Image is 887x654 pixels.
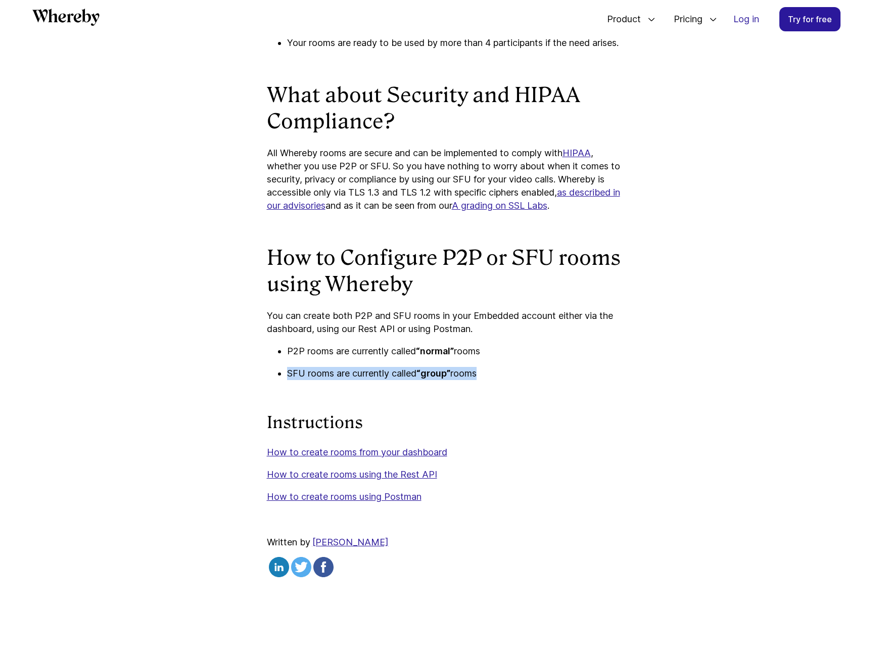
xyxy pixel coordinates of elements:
[267,245,621,297] h2: How to Configure P2P or SFU rooms using Whereby
[664,3,705,36] span: Pricing
[725,8,767,31] a: Log in
[287,36,621,50] p: Your rooms are ready to be used by more than 4 participants if the need arises.
[597,3,643,36] span: Product
[269,557,289,577] img: linkedin
[452,200,547,211] a: A grading on SSL Labs
[312,537,389,547] a: [PERSON_NAME]
[267,447,447,457] a: How to create rooms from your dashboard
[32,9,100,26] svg: Whereby
[287,367,621,380] p: SFU rooms are currently called rooms
[779,7,841,31] a: Try for free
[267,491,422,502] a: How to create rooms using Postman
[267,309,621,336] p: You can create both P2P and SFU rooms in your Embedded account either via the dashboard, using ou...
[416,346,454,356] strong: “normal”
[291,557,311,577] img: twitter
[563,148,591,158] a: HIPAA
[32,9,100,29] a: Whereby
[416,368,450,379] strong: “group”
[267,412,621,434] h3: Instructions
[267,469,437,480] a: How to create rooms using the Rest API
[267,536,621,581] div: Written by
[313,557,334,577] img: facebook
[267,82,621,134] h2: What about Security and HIPAA Compliance?
[267,147,621,212] p: All Whereby rooms are secure and can be implemented to comply with , whether you use P2P or SFU. ...
[287,345,621,358] p: P2P rooms are currently called rooms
